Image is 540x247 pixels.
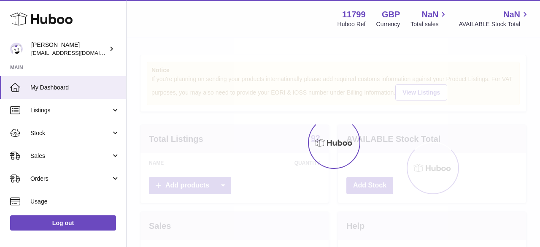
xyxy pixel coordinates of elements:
[459,9,530,28] a: NaN AVAILABLE Stock Total
[459,20,530,28] span: AVAILABLE Stock Total
[503,9,520,20] span: NaN
[30,198,120,206] span: Usage
[376,20,400,28] div: Currency
[30,152,111,160] span: Sales
[410,9,448,28] a: NaN Total sales
[30,175,111,183] span: Orders
[337,20,366,28] div: Huboo Ref
[31,41,107,57] div: [PERSON_NAME]
[30,129,111,137] span: Stock
[382,9,400,20] strong: GBP
[10,215,116,231] a: Log out
[31,49,124,56] span: [EMAIL_ADDRESS][DOMAIN_NAME]
[421,9,438,20] span: NaN
[342,9,366,20] strong: 11799
[410,20,448,28] span: Total sales
[10,43,23,55] img: internalAdmin-11799@internal.huboo.com
[30,106,111,114] span: Listings
[30,84,120,92] span: My Dashboard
